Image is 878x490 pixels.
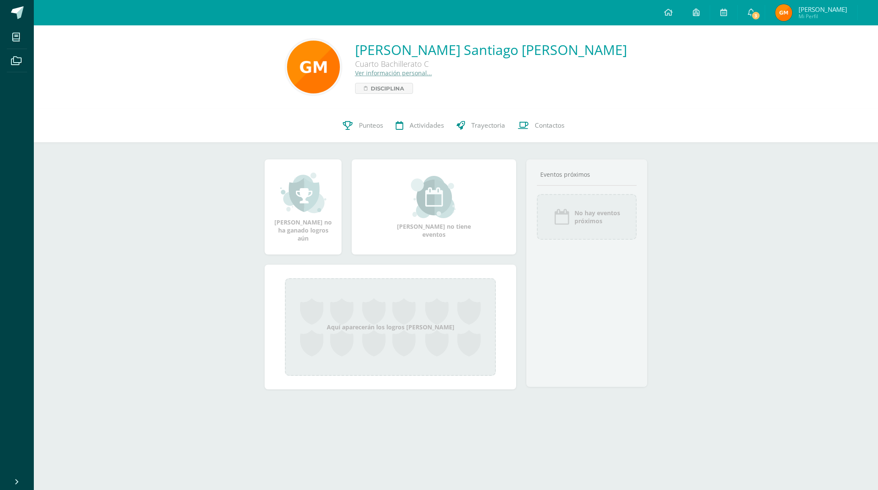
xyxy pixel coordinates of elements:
[280,172,326,214] img: achievement_small.png
[535,121,564,130] span: Contactos
[411,176,457,218] img: event_small.png
[355,83,413,94] a: Disciplina
[336,109,389,142] a: Punteos
[273,172,333,242] div: [PERSON_NAME] no ha ganado logros aún
[359,121,383,130] span: Punteos
[287,41,340,93] img: e68b583cde540de376b1dbc2053ee31f.png
[371,83,404,93] span: Disciplina
[574,209,620,225] span: No hay eventos próximos
[355,41,627,59] a: [PERSON_NAME] Santiago [PERSON_NAME]
[799,5,847,14] span: [PERSON_NAME]
[285,278,496,376] div: Aquí aparecerán los logros [PERSON_NAME]
[410,121,444,130] span: Actividades
[775,4,792,21] img: 175701af315c50fbd2e72832e786420b.png
[389,109,450,142] a: Actividades
[355,59,609,69] div: Cuarto Bachillerato C
[751,11,760,20] span: 3
[537,170,637,178] div: Eventos próximos
[553,208,570,225] img: event_icon.png
[392,176,476,238] div: [PERSON_NAME] no tiene eventos
[799,13,847,20] span: Mi Perfil
[355,69,432,77] a: Ver información personal...
[450,109,511,142] a: Trayectoria
[511,109,571,142] a: Contactos
[471,121,505,130] span: Trayectoria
